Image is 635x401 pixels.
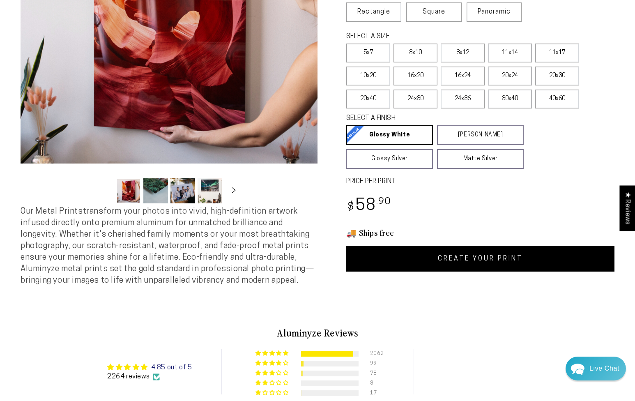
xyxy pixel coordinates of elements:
[170,178,195,203] button: Load image 3 in gallery view
[27,199,159,207] p: Your new order number is 42496. An order confirmation was sent to your email as well. Thank you.
[27,163,35,171] img: fba842a801236a3782a25bbf40121a09
[535,90,579,108] label: 40x60
[107,362,192,372] div: Average rating is 4.85 stars
[27,92,159,100] p: Hi again, [PERSON_NAME]. We will reprocess your 24x30 print with the correct finish. I'll provide...
[225,182,243,200] button: Slide right
[535,67,579,85] label: 20x30
[37,190,145,198] div: [PERSON_NAME]
[153,373,160,380] img: Verified Checkmark
[198,178,222,203] button: Load image 4 in gallery view
[78,326,557,340] h2: Aluminyze Reviews
[346,246,614,272] a: CREATE YOUR PRINT
[441,67,485,85] label: 16x24
[346,149,433,169] a: Glossy Silver
[37,243,145,251] div: [PERSON_NAME]
[346,177,614,187] label: PRICE PER PRINT
[27,119,159,127] p: Hi [PERSON_NAME], We appreciate you reaching out to [GEOGRAPHIC_DATA]. At the moment, we do not h...
[27,190,35,198] img: fba842a801236a3782a25bbf40121a09
[145,111,159,117] div: [DATE]
[357,7,390,17] span: Rectangle
[346,67,390,85] label: 10x20
[488,67,532,85] label: 20x24
[370,371,380,376] div: 78
[255,380,290,386] div: 0% (8) reviews with 2 star rating
[145,217,159,224] div: [DATE]
[370,351,380,357] div: 2062
[94,12,115,34] img: Helga
[488,44,532,62] label: 11x14
[488,90,532,108] label: 30x40
[478,9,511,15] span: Panoramic
[255,350,290,357] div: 91% (2062) reviews with 5 star rating
[441,90,485,108] label: 24x36
[535,44,579,62] label: 11x17
[143,178,168,203] button: Load image 2 in gallery view
[346,32,504,41] legend: SELECT A SIZE
[27,172,159,180] p: Your new orders are 43023 (for order# 42737) and 43024 (for order# 42750). Please check your emai...
[393,90,437,108] label: 24x30
[393,67,437,85] label: 16x20
[376,197,391,207] sup: .90
[145,84,159,90] div: [DATE]
[145,137,159,143] div: [DATE]
[619,185,635,231] div: Click to open Judge.me floating reviews tab
[346,125,433,145] a: Glossy White
[37,136,145,144] div: [PERSON_NAME]
[27,217,35,225] img: fba842a801236a3782a25bbf40121a09
[370,390,380,396] div: 17
[370,361,380,366] div: 99
[255,390,290,396] div: 1% (17) reviews with 1 star rating
[21,207,314,285] span: Our Metal Prints transform your photos into vivid, high-definition artwork infused directly onto ...
[27,110,35,118] img: fba842a801236a3782a25bbf40121a09
[27,243,35,251] img: fba842a801236a3782a25bbf40121a09
[27,226,159,233] p: Hi [PERSON_NAME], Your new order number is 38772. Please check your email for the order confirmat...
[27,145,159,153] p: Hi [PERSON_NAME], We apologize for this and Production has shipped the missing hook [DATE]. Thank...
[62,41,113,47] span: Away until [DATE]
[347,202,354,213] span: $
[346,90,390,108] label: 20x40
[145,191,159,197] div: [DATE]
[107,372,192,381] div: 2264 reviews
[37,217,145,224] div: [PERSON_NAME]
[423,7,445,17] span: Square
[96,182,114,200] button: Slide left
[60,12,81,34] img: Marie J
[589,357,619,380] div: Contact Us Directly
[441,44,485,62] label: 8x12
[37,83,145,91] div: [PERSON_NAME]
[346,114,504,123] legend: SELECT A FINISH
[566,357,626,380] div: Chat widget toggle
[346,44,390,62] label: 5x7
[37,110,145,118] div: [PERSON_NAME]
[145,164,159,170] div: [DATE]
[437,149,524,169] a: Matte Silver
[27,83,35,91] img: fba842a801236a3782a25bbf40121a09
[16,68,157,76] div: Recent Conversations
[151,364,192,371] a: 4.85 out of 5
[346,227,614,238] h3: 🚚 Ships free
[393,44,437,62] label: 8x10
[37,163,145,171] div: [PERSON_NAME]
[77,12,98,34] img: John
[116,178,141,203] button: Load image 1 in gallery view
[27,136,35,145] img: fba842a801236a3782a25bbf40121a09
[54,248,120,261] a: Leave A Message
[437,125,524,145] a: [PERSON_NAME]
[370,380,380,386] div: 8
[346,198,391,214] bdi: 58
[255,360,290,366] div: 4% (99) reviews with 4 star rating
[255,370,290,376] div: 3% (78) reviews with 3 star rating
